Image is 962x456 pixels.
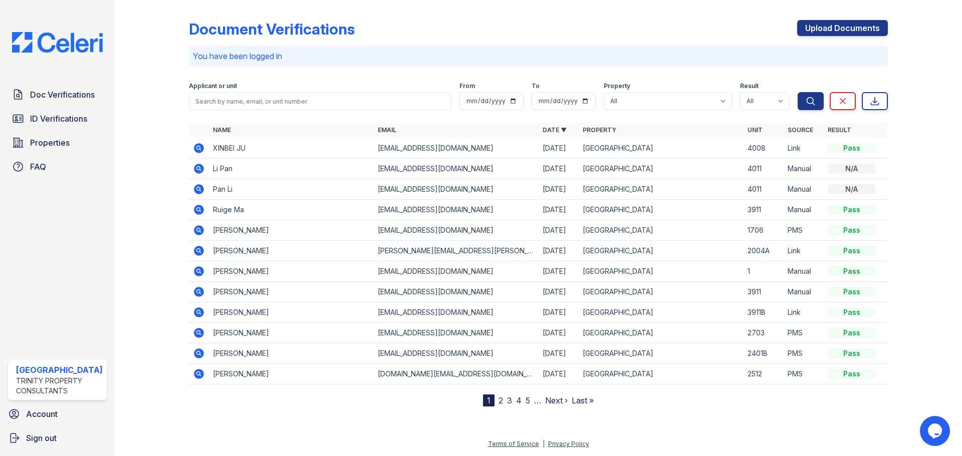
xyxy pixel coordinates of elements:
a: Doc Verifications [8,85,107,105]
td: [EMAIL_ADDRESS][DOMAIN_NAME] [374,261,539,282]
td: [GEOGRAPHIC_DATA] [579,302,744,323]
td: [DATE] [539,179,579,200]
div: Document Verifications [189,20,355,38]
label: Property [604,82,630,90]
a: Unit [748,126,763,134]
a: Sign out [4,428,111,448]
td: [EMAIL_ADDRESS][DOMAIN_NAME] [374,138,539,159]
td: [EMAIL_ADDRESS][DOMAIN_NAME] [374,220,539,241]
div: Pass [828,225,876,235]
td: PMS [784,323,824,343]
div: Trinity Property Consultants [16,376,103,396]
td: [GEOGRAPHIC_DATA] [579,343,744,364]
td: [PERSON_NAME] [209,282,374,302]
a: Email [378,126,396,134]
td: [GEOGRAPHIC_DATA] [579,261,744,282]
td: [DATE] [539,220,579,241]
a: Last » [572,395,594,405]
td: Ruige Ma [209,200,374,220]
div: Pass [828,369,876,379]
div: Pass [828,246,876,256]
td: Manual [784,282,824,302]
td: [DATE] [539,138,579,159]
td: 3911 [744,282,784,302]
span: FAQ [30,161,46,173]
td: [PERSON_NAME] [209,302,374,323]
td: [GEOGRAPHIC_DATA] [579,138,744,159]
a: Source [788,126,813,134]
div: Pass [828,348,876,358]
td: [GEOGRAPHIC_DATA] [579,220,744,241]
td: [EMAIL_ADDRESS][DOMAIN_NAME] [374,179,539,200]
td: [EMAIL_ADDRESS][DOMAIN_NAME] [374,343,539,364]
td: [PERSON_NAME] [209,323,374,343]
label: Result [740,82,759,90]
td: [PERSON_NAME] [209,220,374,241]
td: [GEOGRAPHIC_DATA] [579,159,744,179]
td: [DATE] [539,323,579,343]
a: Upload Documents [797,20,888,36]
td: Link [784,302,824,323]
div: Pass [828,287,876,297]
a: Name [213,126,231,134]
td: [GEOGRAPHIC_DATA] [579,200,744,220]
div: [GEOGRAPHIC_DATA] [16,364,103,376]
td: 2512 [744,364,784,384]
a: Account [4,404,111,424]
td: PMS [784,343,824,364]
label: From [459,82,475,90]
td: 4011 [744,159,784,179]
td: [DATE] [539,302,579,323]
td: [EMAIL_ADDRESS][DOMAIN_NAME] [374,159,539,179]
td: [GEOGRAPHIC_DATA] [579,323,744,343]
div: Pass [828,143,876,153]
td: [DATE] [539,159,579,179]
iframe: chat widget [920,416,952,446]
td: 2004A [744,241,784,261]
td: 3911B [744,302,784,323]
span: Account [26,408,58,420]
td: 2703 [744,323,784,343]
span: ID Verifications [30,113,87,125]
td: Link [784,241,824,261]
div: Pass [828,307,876,317]
label: To [532,82,540,90]
td: [DATE] [539,282,579,302]
div: Pass [828,266,876,276]
span: Properties [30,137,70,149]
a: 2 [499,395,503,405]
a: 3 [507,395,512,405]
a: Next › [545,395,568,405]
td: Manual [784,200,824,220]
td: 1 [744,261,784,282]
td: Link [784,138,824,159]
td: [EMAIL_ADDRESS][DOMAIN_NAME] [374,323,539,343]
div: 1 [483,394,495,406]
span: Doc Verifications [30,89,95,101]
a: FAQ [8,157,107,177]
td: [EMAIL_ADDRESS][DOMAIN_NAME] [374,282,539,302]
td: [DOMAIN_NAME][EMAIL_ADDRESS][DOMAIN_NAME] [374,364,539,384]
td: Manual [784,179,824,200]
div: | [543,440,545,447]
td: [DATE] [539,343,579,364]
span: … [534,394,541,406]
a: ID Verifications [8,109,107,129]
td: 4011 [744,179,784,200]
td: [PERSON_NAME] [209,241,374,261]
div: Pass [828,328,876,338]
td: [GEOGRAPHIC_DATA] [579,179,744,200]
td: 2401B [744,343,784,364]
a: 5 [526,395,530,405]
td: [PERSON_NAME][EMAIL_ADDRESS][PERSON_NAME][DOMAIN_NAME] [374,241,539,261]
input: Search by name, email, or unit number [189,92,451,110]
a: Properties [8,133,107,153]
p: You have been logged in [193,50,884,62]
td: PMS [784,364,824,384]
td: [PERSON_NAME] [209,261,374,282]
td: [DATE] [539,200,579,220]
td: 4008 [744,138,784,159]
td: Pan Li [209,179,374,200]
div: Pass [828,205,876,215]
